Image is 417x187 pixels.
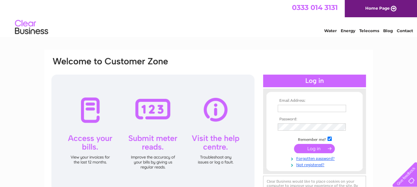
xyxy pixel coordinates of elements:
a: Telecoms [359,28,379,33]
a: Blog [383,28,393,33]
input: Submit [294,144,335,153]
td: Remember me? [276,136,353,142]
a: Contact [397,28,413,33]
a: Not registered? [278,161,353,167]
a: Forgotten password? [278,155,353,161]
a: Water [324,28,337,33]
a: Energy [341,28,355,33]
div: Clear Business is a trading name of Verastar Limited (registered in [GEOGRAPHIC_DATA] No. 3667643... [52,4,366,32]
th: Password: [276,117,353,122]
img: logo.png [15,17,48,37]
th: Email Address: [276,98,353,103]
a: 0333 014 3131 [292,3,338,12]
